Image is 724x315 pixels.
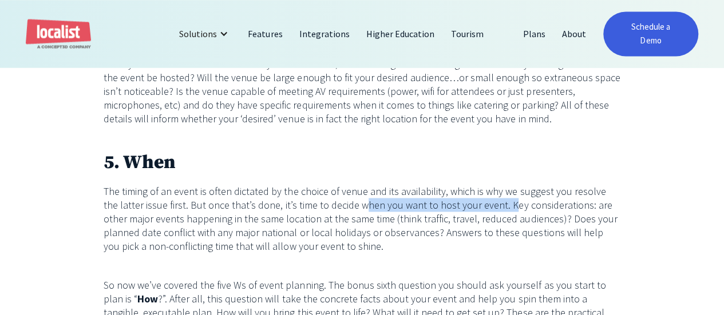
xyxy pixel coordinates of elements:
[179,27,217,41] div: Solutions
[104,131,621,145] p: ‍
[104,151,621,176] h2: 5. When
[104,258,621,272] p: ‍
[26,19,91,49] a: home
[603,11,698,56] a: Schedule a Demo
[291,20,358,47] a: Integrations
[515,20,553,47] a: Plans
[358,20,443,47] a: Higher Education
[554,20,595,47] a: About
[104,184,621,253] p: The timing of an event is often dictated by the choice of venue and its availability, which is wh...
[443,20,492,47] a: Tourism
[137,292,158,305] strong: How
[171,20,240,47] div: Solutions
[240,20,291,47] a: Features
[104,57,621,126] p: Once you’ve established the basics of your event itself, it’s time to figure out the logistics of...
